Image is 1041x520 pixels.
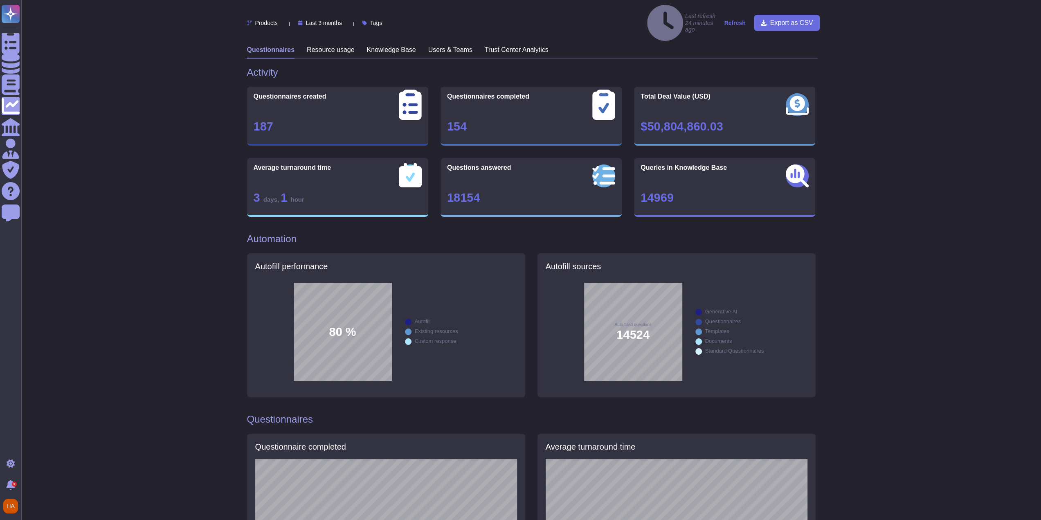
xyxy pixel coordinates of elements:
span: Last 3 months [306,20,342,26]
div: Standard Questionnaires [705,348,764,353]
h3: Users & Teams [428,46,472,54]
h5: Average turnaround time [546,442,636,452]
span: Auto-filled questions [614,323,651,327]
div: Questionnaires [705,319,741,324]
div: 14969 [641,192,809,204]
h3: Questionnaires [247,46,295,54]
div: Custom response [415,338,456,344]
span: 3 1 [254,191,304,204]
span: Export as CSV [770,20,813,26]
span: Questionnaires completed [447,93,529,100]
span: 80 % [329,326,356,338]
h3: Knowledge Base [367,46,416,54]
div: $50,804,860.03 [641,121,809,133]
div: Existing resources [415,329,458,334]
h5: Autofill sources [546,261,807,271]
span: Tags [370,20,382,26]
div: 18154 [447,192,615,204]
span: Products [255,20,278,26]
span: Questions answered [447,164,511,171]
div: Templates [705,329,729,334]
h1: Activity [247,67,816,79]
span: days , [263,196,281,203]
h5: Autofill performance [255,261,517,271]
h5: Questionnaire completed [255,442,346,452]
div: Generative AI [705,309,737,314]
h4: Last refresh 24 minutes ago [647,5,720,41]
span: Queries in Knowledge Base [641,164,727,171]
span: Total Deal Value (USD) [641,93,710,100]
span: Average turnaround time [254,164,331,171]
div: 154 [447,121,615,133]
button: user [2,497,24,515]
h1: Questionnaires [247,414,313,425]
img: user [3,499,18,513]
span: hour [290,196,304,203]
h3: Trust Center Analytics [485,46,549,54]
strong: Refresh [724,20,745,26]
span: Questionnaires created [254,93,326,100]
div: Autofill [415,319,431,324]
div: Documents [705,338,732,344]
h3: Resource usage [307,46,355,54]
span: 14524 [616,329,650,341]
button: Export as CSV [754,15,820,31]
div: 187 [254,121,422,133]
div: 9 [12,482,17,486]
h1: Automation [247,233,816,245]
